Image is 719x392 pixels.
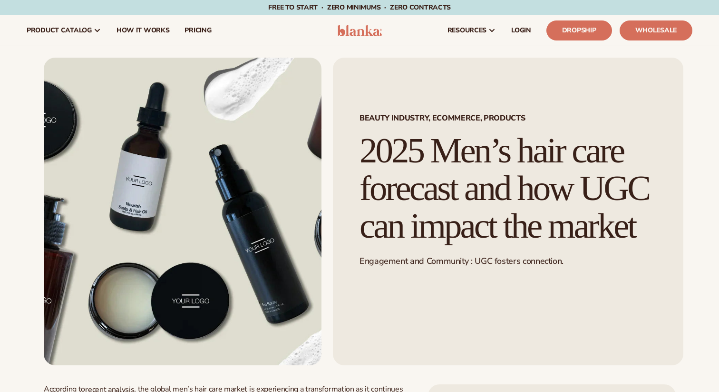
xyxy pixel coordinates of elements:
span: Free to start · ZERO minimums · ZERO contracts [268,3,451,12]
a: product catalog [19,15,109,46]
img: logo [337,25,382,36]
a: How It Works [109,15,177,46]
a: pricing [177,15,219,46]
p: Engagement and Community : UGC fosters connection. [359,256,657,267]
a: LOGIN [504,15,539,46]
span: product catalog [27,27,92,34]
span: How It Works [117,27,170,34]
a: resources [440,15,504,46]
span: resources [447,27,486,34]
h1: 2025 Men’s hair care forecast and how UGC can impact the market [359,132,657,244]
a: Dropship [546,20,612,40]
span: LOGIN [511,27,531,34]
span: pricing [185,27,211,34]
img: 2025 Men's hair care forecast and how UGC can impact the market [44,58,321,365]
a: Wholesale [620,20,692,40]
span: Beauty industry, Ecommerce, Products [359,114,657,122]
